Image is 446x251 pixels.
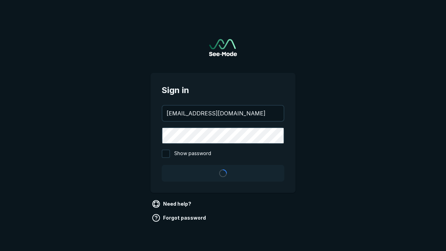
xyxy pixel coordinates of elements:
span: Sign in [162,84,284,97]
a: Need help? [151,198,194,210]
span: Show password [174,150,211,158]
a: Forgot password [151,212,209,223]
input: your@email.com [162,106,284,121]
a: Go to sign in [209,39,237,56]
img: See-Mode Logo [209,39,237,56]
